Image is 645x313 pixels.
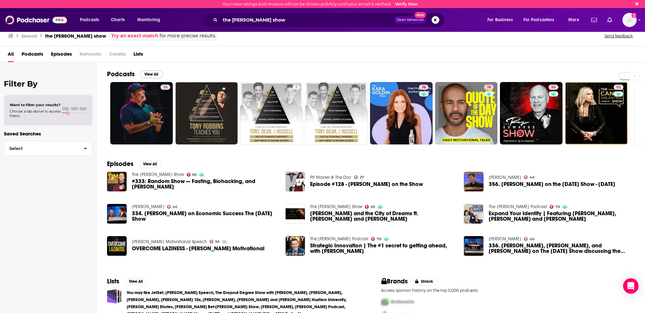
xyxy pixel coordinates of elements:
a: OVERCOME LAZINESS - Tony Robbins Motivational [132,246,264,251]
button: Open AdvancedNew [394,16,426,24]
a: 74 [484,85,494,90]
span: Networks [80,49,101,62]
h2: Brands [381,277,408,285]
a: 27 [354,175,364,179]
button: Show profile menu [622,13,637,27]
a: Pit Master & The Doc [310,175,351,180]
a: Strategic Innovation | The #1 secret to getting ahead, with Tony Robbins [310,243,456,254]
a: Show notifications dropdown [589,14,600,25]
a: OVERCOME LAZINESS - Tony Robbins Motivational [107,236,127,256]
div: 0 [361,85,365,142]
a: The Tim Ferriss Show [132,172,184,177]
span: 40 [172,206,177,208]
a: EpisodesView All [107,160,162,168]
img: First Pro Logo [379,295,391,308]
a: Episodes [51,49,72,62]
span: More [568,15,579,24]
a: 36 [161,85,170,90]
span: 40 [530,238,534,241]
img: 334. Tony Robbins on Economic Success The Today Show [107,204,127,224]
button: View All [139,160,162,168]
a: 0 [305,82,368,144]
a: 40 [524,237,534,241]
span: 79 [555,206,560,208]
p: Access sponsor history on the top 5,000 podcasts. [381,288,635,293]
a: 40 [167,205,178,209]
a: The Tony Robbins Podcast [489,204,547,209]
h3: Search [21,33,37,39]
span: Open Advanced [397,18,424,22]
a: #333: Random Show — Fasting, Biohacking, and Tony Robbins [132,179,278,189]
button: Unlock [410,278,438,285]
img: Expand Your Identity | Featuring Tony Robbins, Sage and Mary B. [464,204,484,224]
a: 90 [187,173,197,177]
button: View All [124,278,148,285]
a: 40 [524,175,534,179]
span: 36 [163,84,168,91]
h2: Podcasts [107,70,135,78]
a: Tony Robbins [132,204,164,209]
a: 79 [550,205,560,209]
img: Episode #128 - Tony Robbins on the Show [286,172,305,191]
button: View All [140,70,163,78]
img: 336. Tony Robbins, Warren Buffett, and Sara Blakely on The Today Show discussing the economy [464,236,484,256]
a: Show notifications dropdown [605,14,615,25]
span: For Business [487,15,513,24]
h3: the [PERSON_NAME] show [45,33,106,39]
span: 356. [PERSON_NAME] on the [DATE] Show - [DATE] [489,181,615,187]
span: 334. [PERSON_NAME] on Economic Success The [DATE] Show [132,211,278,222]
span: 336. [PERSON_NAME], [PERSON_NAME], and [PERSON_NAME] on The [DATE] Show discussing the economy [489,243,635,254]
img: Strategic Innovation | The #1 secret to getting ahead, with Tony Robbins [286,236,305,256]
span: [PERSON_NAME] and the City of Dreams ft. [PERSON_NAME] and [PERSON_NAME] [310,211,456,222]
a: 334. Tony Robbins on Economic Success The Today Show [132,211,278,222]
div: Your new ratings and reviews will not be shown publicly until your email is verified. [222,2,418,6]
a: 76 [419,85,428,90]
a: Try an exact match [111,32,158,40]
a: Tony Robbins Motivational Speech [132,239,207,244]
h2: Episodes [107,160,133,168]
button: open menu [75,15,107,25]
span: Credits [109,49,126,62]
a: 93 [365,205,375,209]
button: open menu [564,15,587,25]
img: Podchaser - Follow, Share and Rate Podcasts [5,14,67,26]
button: Send feedback [602,33,635,39]
input: Search podcasts, credits, & more... [220,15,394,25]
a: 7 [293,85,300,90]
a: PodcastsView All [107,70,163,78]
span: 7 [295,84,298,91]
span: 36 [215,240,220,243]
img: Tony Robbins and the City of Dreams ft. Tony Robbins and Mohit Ramchandani [286,204,305,224]
span: 93 [371,206,375,208]
a: Podcasts [22,49,43,62]
span: Logged in as BretAita [622,13,637,27]
a: The Charlie Kirk Show [310,204,362,209]
a: Lists [133,49,143,62]
a: 50 [500,82,562,144]
a: Expand Your Identity | Featuring Tony Robbins, Sage and Mary B. [489,211,635,222]
span: 52 [616,84,621,91]
span: for more precise results [160,32,215,40]
img: #333: Random Show — Fasting, Biohacking, and Tony Robbins [107,172,127,191]
a: Tony Robbins and the City of Dreams ft. Tony Robbins and Mohit Ramchandani [310,211,456,222]
span: Monitoring [137,15,160,24]
div: Search podcasts, credits, & more... [209,13,451,27]
span: Expand Your Identity | Featuring [PERSON_NAME], [PERSON_NAME] and [PERSON_NAME] [489,211,635,222]
a: Tony Robbins [489,175,521,180]
a: 52 [565,82,628,144]
h2: Filter By [4,79,93,88]
span: 74 [487,84,491,91]
span: OVERCOME LAZINESS - [PERSON_NAME] Motivational [132,246,264,251]
span: 40 [530,176,534,179]
a: 76 [370,82,433,144]
a: Tony Robbins [489,236,521,242]
img: User Profile [622,13,637,27]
